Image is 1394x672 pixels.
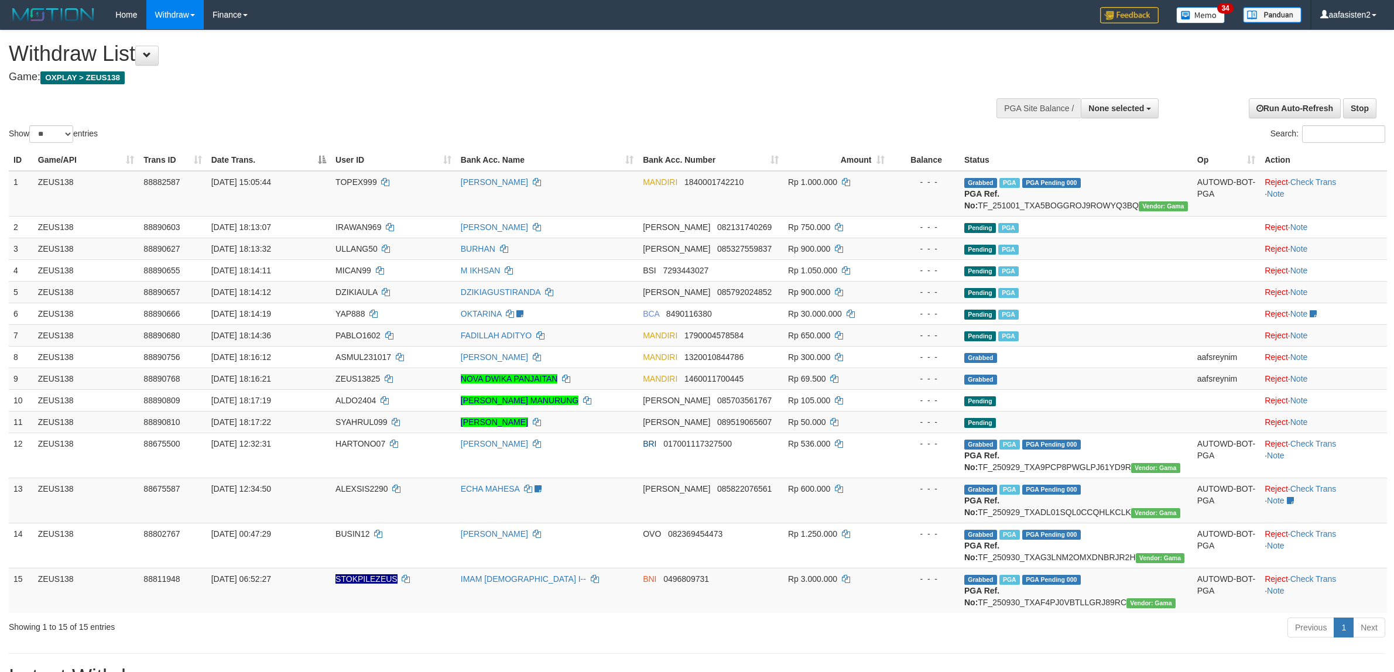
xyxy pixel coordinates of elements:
[143,266,180,275] span: 88890655
[894,483,955,495] div: - - -
[964,375,997,385] span: Grabbed
[461,352,528,362] a: [PERSON_NAME]
[1265,244,1288,253] a: Reject
[1193,171,1260,217] td: AUTOWD-BOT-PGA
[207,149,331,171] th: Date Trans.: activate to sort column descending
[461,439,528,448] a: [PERSON_NAME]
[643,374,677,383] span: MANDIRI
[1267,451,1285,460] a: Note
[461,484,519,493] a: ECHA MAHESA
[1136,553,1185,563] span: Vendor URL: https://trx31.1velocity.biz
[960,568,1193,613] td: TF_250930_TXAF4PJ0VBTLLGRJ89RC
[1270,125,1385,143] label: Search:
[33,171,139,217] td: ZEUS138
[894,286,955,298] div: - - -
[684,374,744,383] span: Copy 1460011700445 to clipboard
[1265,374,1288,383] a: Reject
[1260,259,1387,281] td: ·
[1022,575,1081,585] span: PGA Pending
[643,396,710,405] span: [PERSON_NAME]
[1287,618,1334,637] a: Previous
[143,352,180,362] span: 88890756
[964,288,996,298] span: Pending
[1265,417,1288,427] a: Reject
[964,575,997,585] span: Grabbed
[9,389,33,411] td: 10
[9,368,33,389] td: 9
[788,374,826,383] span: Rp 69.500
[33,149,139,171] th: Game/API: activate to sort column ascending
[717,417,772,427] span: Copy 089519065607 to clipboard
[139,149,206,171] th: Trans ID: activate to sort column ascending
[643,222,710,232] span: [PERSON_NAME]
[9,411,33,433] td: 11
[40,71,125,84] span: OXPLAY > ZEUS138
[960,171,1193,217] td: TF_251001_TXA5BOGGROJ9ROWYQ3BQ
[1022,440,1081,450] span: PGA Pending
[964,586,999,607] b: PGA Ref. No:
[1265,331,1288,340] a: Reject
[461,529,528,539] a: [PERSON_NAME]
[964,353,997,363] span: Grabbed
[335,244,378,253] span: ULLANG50
[788,352,830,362] span: Rp 300.000
[335,417,387,427] span: SYAHRUL099
[335,396,376,405] span: ALDO2404
[211,529,271,539] span: [DATE] 00:47:29
[461,574,586,584] a: IMAM [DEMOGRAPHIC_DATA] I--
[643,244,710,253] span: [PERSON_NAME]
[143,574,180,584] span: 88811948
[1353,618,1385,637] a: Next
[9,259,33,281] td: 4
[643,439,656,448] span: BRI
[894,528,955,540] div: - - -
[1260,411,1387,433] td: ·
[33,389,139,411] td: ZEUS138
[717,244,772,253] span: Copy 085327559837 to clipboard
[9,149,33,171] th: ID
[998,223,1019,233] span: Marked by aafanarl
[960,433,1193,478] td: TF_250929_TXA9PCP8PWGLPJ61YD9R
[638,149,783,171] th: Bank Acc. Number: activate to sort column ascending
[1249,98,1341,118] a: Run Auto-Refresh
[9,6,98,23] img: MOTION_logo.png
[211,574,271,584] span: [DATE] 06:52:27
[894,438,955,450] div: - - -
[461,287,540,297] a: DZIKIAGUSTIRANDA
[1290,396,1308,405] a: Note
[1260,216,1387,238] td: ·
[143,309,180,318] span: 88890666
[717,287,772,297] span: Copy 085792024852 to clipboard
[1290,484,1337,493] a: Check Trans
[964,496,999,517] b: PGA Ref. No:
[211,331,271,340] span: [DATE] 18:14:36
[964,451,999,472] b: PGA Ref. No:
[788,177,837,187] span: Rp 1.000.000
[894,573,955,585] div: - - -
[1290,352,1308,362] a: Note
[1290,331,1308,340] a: Note
[335,309,365,318] span: YAP888
[668,529,722,539] span: Copy 082369454473 to clipboard
[998,288,1019,298] span: Marked by aafanarl
[1267,541,1285,550] a: Note
[456,149,638,171] th: Bank Acc. Name: activate to sort column ascending
[964,396,996,406] span: Pending
[9,616,572,633] div: Showing 1 to 15 of 15 entries
[335,222,381,232] span: IRAWAN969
[996,98,1081,118] div: PGA Site Balance /
[1193,346,1260,368] td: aafsreynim
[643,417,710,427] span: [PERSON_NAME]
[1265,222,1288,232] a: Reject
[1290,222,1308,232] a: Note
[33,433,139,478] td: ZEUS138
[143,177,180,187] span: 88882587
[1265,309,1288,318] a: Reject
[894,395,955,406] div: - - -
[960,523,1193,568] td: TF_250930_TXAG3LNM2OMXDNBRJR2H
[964,331,996,341] span: Pending
[1243,7,1301,23] img: panduan.png
[960,478,1193,523] td: TF_250929_TXADL01SQL0CCQHLKCLK
[964,418,996,428] span: Pending
[1193,433,1260,478] td: AUTOWD-BOT-PGA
